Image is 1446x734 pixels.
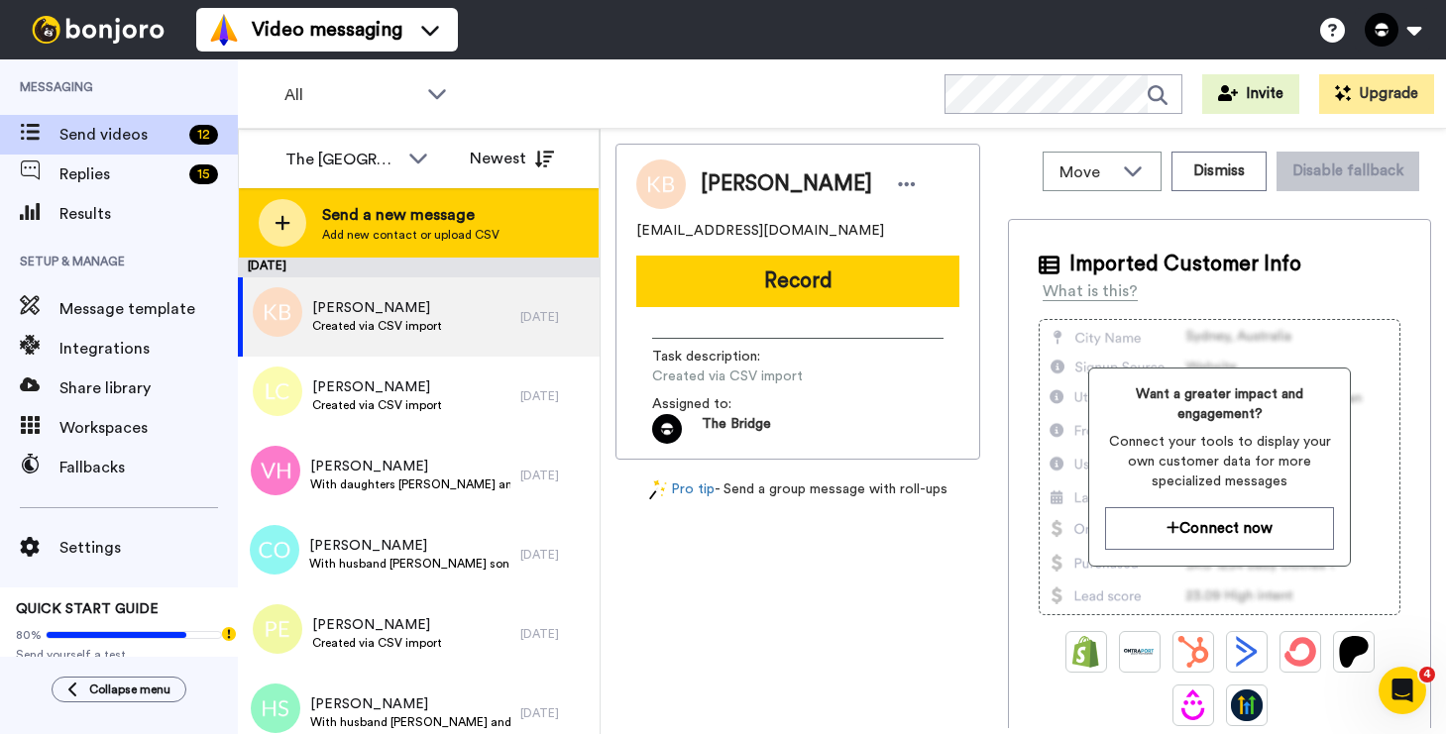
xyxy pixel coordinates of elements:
a: Pro tip [649,479,715,500]
img: GoHighLevel [1231,689,1263,721]
img: hs.png [251,683,300,733]
img: Shopify [1070,636,1102,668]
span: 80% [16,627,42,643]
span: With husband [PERSON_NAME] son [PERSON_NAME] and daughter [PERSON_NAME] [309,556,510,572]
span: Assigned to: [652,394,791,414]
span: [PERSON_NAME] [312,615,442,635]
span: Workspaces [59,416,238,440]
img: vm-color.svg [208,14,240,46]
div: - Send a group message with roll-ups [615,479,980,500]
div: [DATE] [520,468,590,483]
div: What is this? [1043,279,1138,303]
span: 4 [1419,667,1435,682]
span: [EMAIL_ADDRESS][DOMAIN_NAME] [636,221,884,241]
span: Task description : [652,347,791,367]
span: Share library [59,376,238,400]
span: All [284,83,417,107]
span: The Bridge [702,414,771,444]
span: [PERSON_NAME] [312,298,442,318]
img: Ontraport [1124,636,1156,668]
div: 15 [189,164,218,184]
button: Upgrade [1319,74,1434,114]
span: [PERSON_NAME] [312,377,442,397]
span: Created via CSV import [652,367,840,386]
img: 108526f3-d0f5-4855-968e-0b8b5df60842-1745509246.jpg [652,414,682,444]
span: Integrations [59,337,238,361]
span: Send yourself a test [16,647,222,663]
span: [PERSON_NAME] [310,457,510,476]
div: Tooltip anchor [220,625,238,643]
div: [DATE] [520,626,590,642]
button: Disable fallback [1277,152,1419,191]
img: Image of Kelly Brown [636,159,686,209]
img: Patreon [1338,636,1370,668]
img: Hubspot [1177,636,1209,668]
div: 12 [189,125,218,145]
span: With husband [PERSON_NAME] and son [PERSON_NAME] [310,714,510,730]
div: [DATE] [238,258,600,277]
div: [DATE] [520,309,590,325]
span: Video messaging [252,16,402,44]
div: The [GEOGRAPHIC_DATA] [285,148,398,171]
span: [PERSON_NAME] [310,694,510,714]
span: Want a greater impact and engagement? [1105,384,1334,424]
span: Created via CSV import [312,318,442,334]
span: Connect your tools to display your own customer data for more specialized messages [1105,432,1334,491]
img: bj-logo-header-white.svg [24,16,172,44]
span: [PERSON_NAME] [701,169,872,199]
span: Created via CSV import [312,397,442,413]
button: Invite [1202,74,1299,114]
button: Collapse menu [52,677,186,702]
span: Fallbacks [59,456,238,479]
div: [DATE] [520,705,590,721]
img: vh.png [251,446,300,495]
img: kb.png [253,287,302,337]
span: Imported Customer Info [1069,250,1301,279]
iframe: Intercom live chat [1379,667,1426,714]
span: QUICK START GUIDE [16,602,159,616]
button: Record [636,256,959,307]
span: Created via CSV import [312,635,442,651]
img: Drip [1177,689,1209,721]
span: Send a new message [322,203,500,227]
span: Send videos [59,123,181,147]
img: lc.png [253,367,302,416]
span: Message template [59,297,238,321]
span: Replies [59,162,181,186]
span: With daughters [PERSON_NAME] and [PERSON_NAME] [310,476,510,492]
img: co.png [250,525,299,575]
span: Collapse menu [89,682,170,697]
span: Add new contact or upload CSV [322,227,500,243]
div: [DATE] [520,388,590,404]
button: Newest [455,139,569,178]
span: Move [1059,160,1113,184]
img: magic-wand.svg [649,479,667,500]
img: pe.png [253,604,302,654]
div: [DATE] [520,547,590,563]
button: Dismiss [1171,152,1267,191]
img: ActiveCampaign [1231,636,1263,668]
img: ConvertKit [1284,636,1316,668]
span: [PERSON_NAME] [309,536,510,556]
button: Connect now [1105,507,1334,550]
span: Settings [59,536,238,560]
span: Results [59,202,238,226]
